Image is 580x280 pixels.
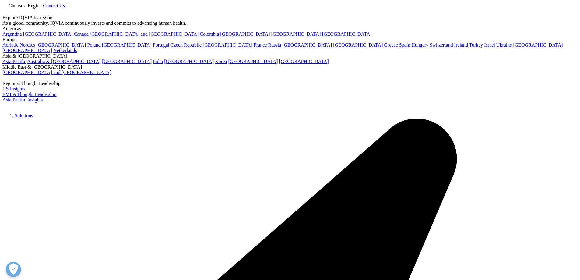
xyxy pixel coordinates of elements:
a: Switzerland [430,42,453,48]
a: [GEOGRAPHIC_DATA] [203,42,252,48]
a: [GEOGRAPHIC_DATA] [513,42,563,48]
a: Greece [384,42,398,48]
a: Turkey [469,42,483,48]
a: Canada [74,31,89,37]
a: Portugal [153,42,169,48]
a: [GEOGRAPHIC_DATA] [220,31,270,37]
a: [GEOGRAPHIC_DATA] [102,59,152,64]
a: Argentina [2,31,22,37]
div: Regional Thought Leadership [2,81,578,86]
a: [GEOGRAPHIC_DATA] [2,48,52,53]
a: [GEOGRAPHIC_DATA] [102,42,152,48]
a: Asia Pacific Insights [2,97,43,102]
a: Netherlands [53,48,77,53]
a: [GEOGRAPHIC_DATA] [164,59,214,64]
a: Israel [484,42,495,48]
div: Middle East & [GEOGRAPHIC_DATA] [2,64,578,70]
a: [GEOGRAPHIC_DATA] [23,31,73,37]
a: [GEOGRAPHIC_DATA] [282,42,332,48]
a: India [153,59,163,64]
a: Ukraine [496,42,512,48]
a: Solutions [15,113,33,118]
a: [GEOGRAPHIC_DATA] [228,59,278,64]
a: Czech Republic [170,42,202,48]
div: Explore IQVIA by region [2,15,578,20]
a: Colombia [200,31,219,37]
a: [GEOGRAPHIC_DATA] [36,42,86,48]
a: [GEOGRAPHIC_DATA] and [GEOGRAPHIC_DATA] [90,31,199,37]
a: [GEOGRAPHIC_DATA] [322,31,372,37]
a: Adriatic [2,42,18,48]
span: Choose a Region [9,3,42,8]
div: Americas [2,26,578,31]
a: Poland [87,42,100,48]
a: [GEOGRAPHIC_DATA] and [GEOGRAPHIC_DATA] [2,70,111,75]
a: Spain [399,42,410,48]
div: Asia & [GEOGRAPHIC_DATA] [2,53,578,59]
div: Europe [2,37,578,42]
a: Russia [268,42,281,48]
a: Contact Us [43,3,65,8]
a: Nordics [19,42,35,48]
a: Asia Pacific [2,59,26,64]
a: [GEOGRAPHIC_DATA] [271,31,321,37]
a: EMEA Thought Leadership [2,92,56,97]
a: Australia & [GEOGRAPHIC_DATA] [27,59,101,64]
button: Open Preferences [6,262,21,277]
a: [GEOGRAPHIC_DATA] [333,42,383,48]
a: Korea [215,59,227,64]
a: Hungary [411,42,428,48]
a: France [254,42,267,48]
div: As a global community, IQVIA continuously invests and commits to advancing human health. [2,20,578,26]
a: [GEOGRAPHIC_DATA] [279,59,329,64]
a: US Insights [2,86,25,91]
a: Ireland [454,42,468,48]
